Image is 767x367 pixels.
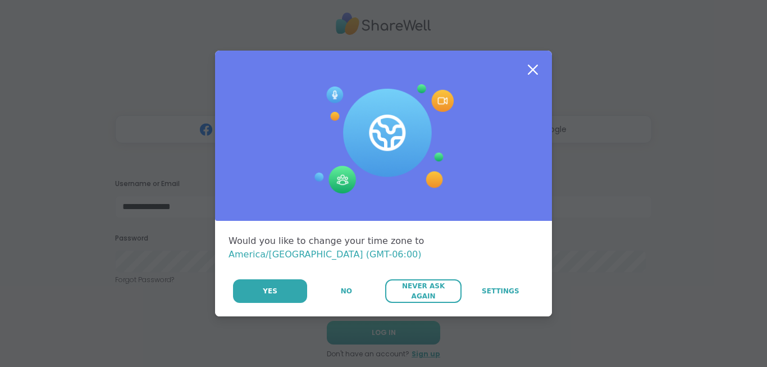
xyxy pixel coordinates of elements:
img: Session Experience [313,84,454,194]
span: Never Ask Again [391,281,455,301]
div: Would you like to change your time zone to [229,234,538,261]
span: Settings [482,286,519,296]
span: America/[GEOGRAPHIC_DATA] (GMT-06:00) [229,249,422,260]
button: Never Ask Again [385,279,461,303]
a: Settings [463,279,538,303]
span: Yes [263,286,277,296]
button: Yes [233,279,307,303]
button: No [308,279,384,303]
span: No [341,286,352,296]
